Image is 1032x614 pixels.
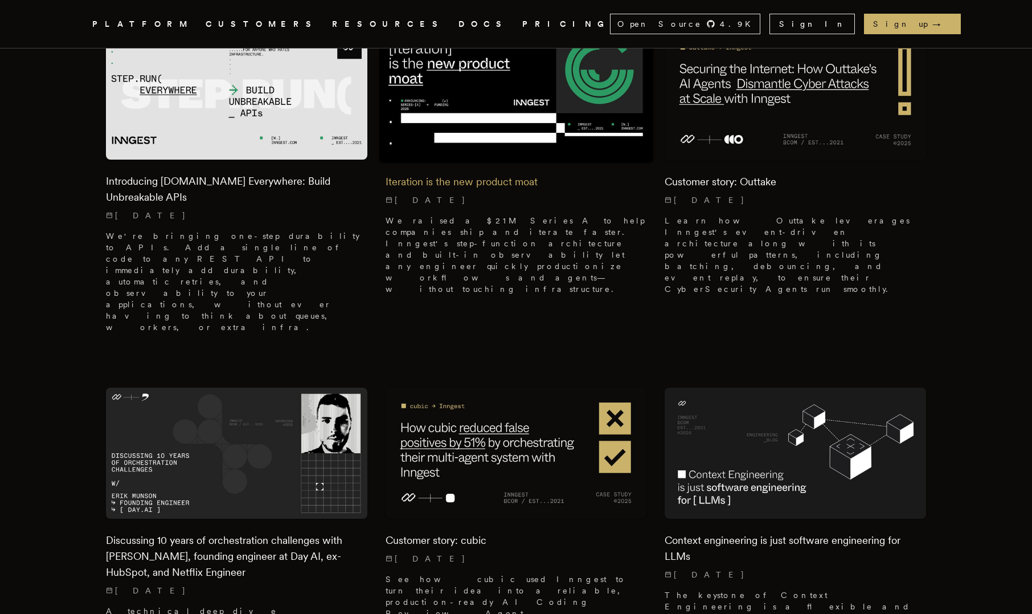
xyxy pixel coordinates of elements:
h2: Introducing [DOMAIN_NAME] Everywhere: Build Unbreakable APIs [106,173,367,205]
h2: Iteration is the new product moat [386,174,647,190]
h2: Customer story: Outtake [665,174,926,190]
p: We raised a $21M Series A to help companies ship and iterate faster. Inngest's step-function arch... [386,215,647,295]
a: Sign In [769,14,855,34]
button: RESOURCES [332,17,445,31]
a: CUSTOMERS [206,17,318,31]
span: 4.9 K [720,18,757,30]
p: [DATE] [665,194,926,206]
p: [DATE] [665,569,926,580]
img: Featured image for Context engineering is just software engineering for LLMs blog post [665,388,926,518]
p: Learn how Outtake leverages Inngest's event-driven architecture along with its powerful patterns,... [665,215,926,295]
p: [DATE] [106,585,367,596]
p: [DATE] [386,553,647,564]
p: [DATE] [106,210,367,221]
a: Featured image for Introducing Step.Run Everywhere: Build Unbreakable APIs blog postIntroducing [... [106,29,367,342]
p: [DATE] [386,194,647,206]
a: Featured image for Iteration is the new product moat blog postIteration is the new product moat[D... [386,29,647,303]
img: Featured image for Customer story: Outtake blog post [665,29,926,160]
img: Featured image for Introducing Step.Run Everywhere: Build Unbreakable APIs blog post [106,29,367,160]
img: Featured image for Customer story: cubic blog post [386,388,647,518]
a: PRICING [522,17,610,31]
h2: Discussing 10 years of orchestration challenges with [PERSON_NAME], founding engineer at Day AI, ... [106,532,367,580]
h2: Context engineering is just software engineering for LLMs [665,532,926,564]
button: PLATFORM [92,17,192,31]
a: DOCS [458,17,509,31]
a: Featured image for Customer story: Outtake blog postCustomer story: Outtake[DATE] Learn how Outta... [665,29,926,303]
img: Featured image for Discussing 10 years of orchestration challenges with Erik Munson, founding eng... [106,388,367,518]
h2: Customer story: cubic [386,532,647,548]
span: → [932,18,952,30]
a: Sign up [864,14,961,34]
p: We're bringing one-step durability to APIs. Add a single line of code to any REST API to immediat... [106,230,367,333]
span: Open Source [617,18,702,30]
img: Featured image for Iteration is the new product moat blog post [379,26,653,164]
